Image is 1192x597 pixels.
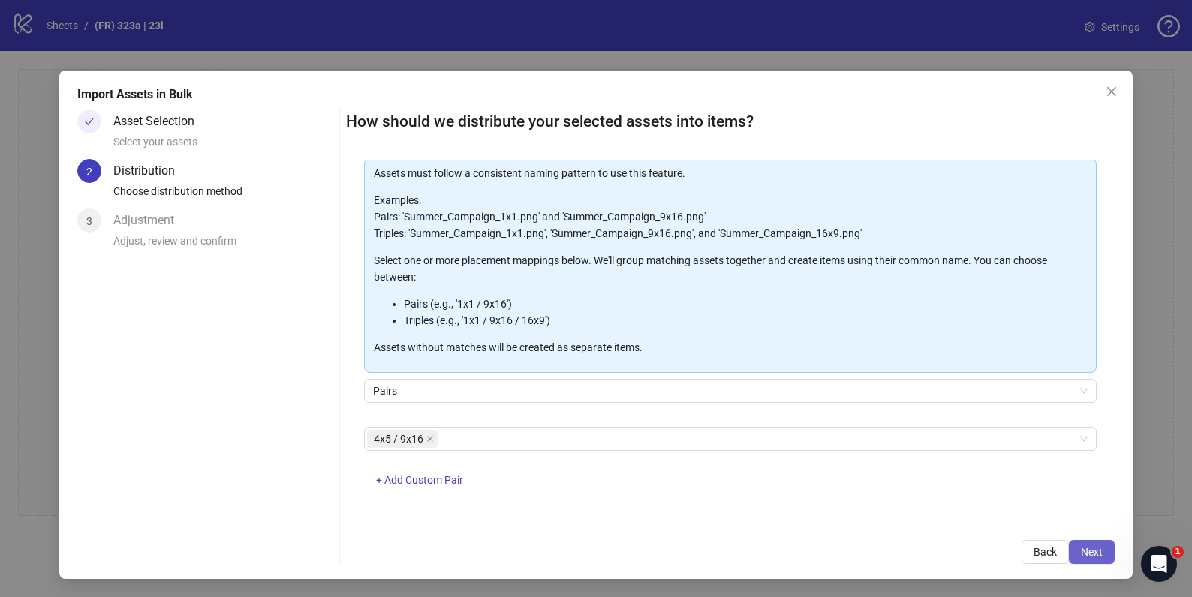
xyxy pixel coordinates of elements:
[404,312,1086,328] li: Triples (e.g., '1x1 / 9x16 / 16x9')
[1069,540,1115,564] button: Next
[374,165,1086,181] p: Assets must follow a consistent naming pattern to use this feature.
[374,339,1086,355] p: Assets without matches will be created as separate items.
[113,208,186,232] div: Adjustment
[113,109,206,133] div: Asset Selection
[374,192,1086,241] p: Examples: Pairs: 'Summer_Campaign_1x1.png' and 'Summer_Campaign_9x16.png' Triples: 'Summer_Campai...
[86,166,92,178] span: 2
[84,116,95,127] span: check
[1022,540,1069,564] button: Back
[113,133,333,159] div: Select your assets
[364,469,475,493] button: + Add Custom Pair
[374,252,1086,285] p: Select one or more placement mappings below. We'll group matching assets together and create item...
[1106,85,1118,97] span: close
[113,183,333,208] div: Choose distribution method
[404,295,1086,312] li: Pairs (e.g., '1x1 / 9x16')
[1034,546,1057,558] span: Back
[374,430,423,447] span: 4x5 / 9x16
[1141,546,1177,582] iframe: Intercom live chat
[77,85,1114,103] div: Import Assets in Bulk
[1081,546,1103,558] span: Next
[86,215,92,227] span: 3
[113,232,333,258] div: Adjust, review and confirm
[373,379,1087,402] span: Pairs
[1172,546,1184,558] span: 1
[367,430,438,448] span: 4x5 / 9x16
[426,435,434,442] span: close
[376,474,463,486] span: + Add Custom Pair
[346,109,1114,134] h2: How should we distribute your selected assets into items?
[1100,79,1124,103] button: Close
[113,159,187,183] div: Distribution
